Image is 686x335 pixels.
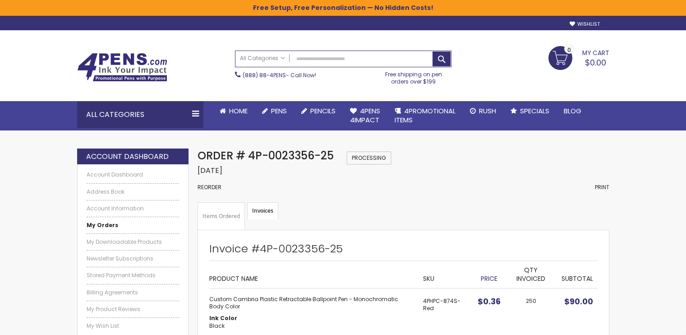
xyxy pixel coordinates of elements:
[479,106,496,116] span: Rush
[526,297,536,305] span: 250
[395,106,456,125] span: 4PROMOTIONAL ITEMS
[473,261,505,288] th: Price
[209,241,343,256] strong: Invoice #4P-0023356-25
[564,106,581,116] span: Blog
[87,255,180,262] a: Newsletter Subscriptions
[87,222,180,229] a: My Orders
[503,101,557,121] a: Specials
[87,289,180,296] a: Billing Agreements
[520,106,549,116] span: Specials
[310,106,336,116] span: Pencils
[77,101,203,128] div: All Categories
[212,101,255,121] a: Home
[209,322,414,330] dd: Black
[87,188,180,195] a: Address Book
[557,261,597,288] th: Subtotal
[419,261,473,288] th: SKU
[87,238,180,246] a: My Downloadable Products
[87,171,180,178] a: Account Dashboard
[243,71,316,79] span: - Call Now!
[198,183,221,191] a: Reorder
[198,202,245,230] a: Items Ordered
[585,57,606,68] span: $0.00
[198,148,334,163] span: Order # 4P-0023356-25
[87,322,180,330] a: My Wish List
[87,306,180,313] a: My Product Reviews
[87,205,180,212] a: Account Information
[595,183,609,191] span: Print
[570,21,600,28] a: Wishlist
[505,261,557,288] th: Qty Invoiced
[87,272,180,279] a: Stored Payment Methods
[86,152,169,162] strong: Account Dashboard
[557,101,589,121] a: Blog
[387,101,463,130] a: 4PROMOTIONALITEMS
[209,261,419,288] th: Product Name
[209,296,414,310] strong: Custom Cambria Plastic Retractable Ballpoint Pen - Monochromatic Body Color
[567,46,571,54] span: 0
[240,55,285,62] span: All Categories
[350,106,380,125] span: 4Pens 4impact
[77,53,167,82] img: 4Pens Custom Pens and Promotional Products
[478,296,501,307] span: $0.36
[376,67,451,85] div: Free shipping on pen orders over $199
[294,101,343,121] a: Pencils
[271,106,287,116] span: Pens
[209,315,414,322] dt: Ink Color
[595,184,609,191] a: Print
[548,46,609,69] a: $0.00 0
[229,106,248,116] span: Home
[243,71,286,79] a: (888) 88-4PENS
[87,221,118,229] strong: My Orders
[198,165,222,176] span: [DATE]
[235,51,290,66] a: All Categories
[247,202,278,219] strong: Invoices
[343,101,387,130] a: 4Pens4impact
[255,101,294,121] a: Pens
[564,296,593,307] span: $90.00
[346,151,391,165] span: Processing
[463,101,503,121] a: Rush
